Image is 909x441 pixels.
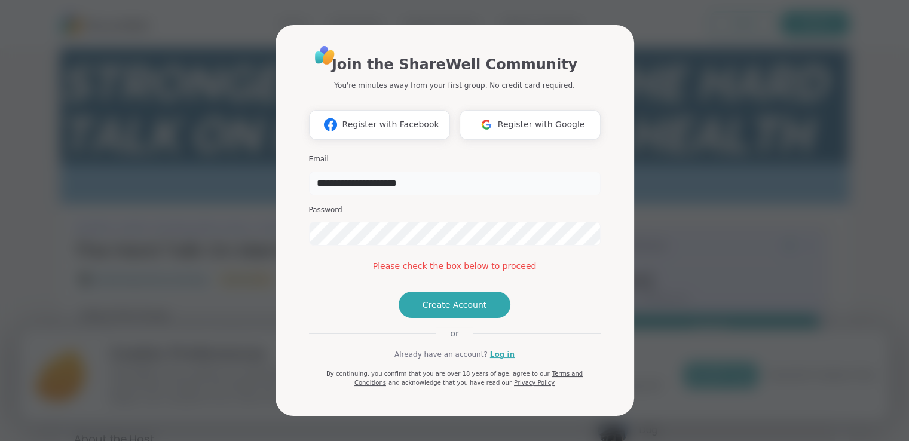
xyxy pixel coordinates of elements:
[388,379,512,386] span: and acknowledge that you have read our
[334,80,574,91] p: You're minutes away from your first group. No credit card required.
[309,154,601,164] h3: Email
[514,379,555,386] a: Privacy Policy
[342,118,439,131] span: Register with Facebook
[460,110,601,140] button: Register with Google
[332,54,577,75] h1: Join the ShareWell Community
[423,299,487,311] span: Create Account
[311,42,338,69] img: ShareWell Logo
[498,118,585,131] span: Register with Google
[394,349,488,360] span: Already have an account?
[475,114,498,136] img: ShareWell Logomark
[326,370,550,377] span: By continuing, you confirm that you are over 18 years of age, agree to our
[490,349,515,360] a: Log in
[309,205,601,215] h3: Password
[399,292,511,318] button: Create Account
[309,260,601,272] div: Please check the box below to proceed
[319,114,342,136] img: ShareWell Logomark
[309,110,450,140] button: Register with Facebook
[436,327,473,339] span: or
